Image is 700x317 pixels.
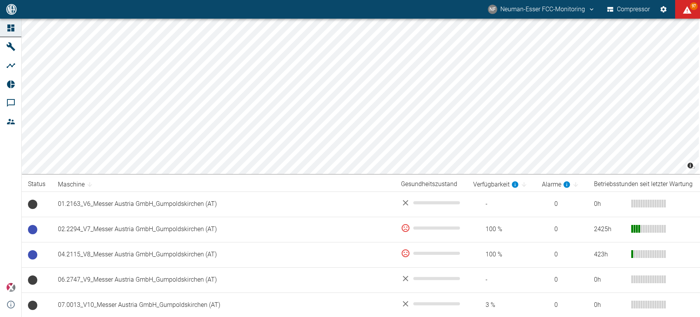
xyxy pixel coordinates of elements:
td: 06.2747_V9_Messer Austria GmbH_Gumpoldskirchen (AT) [52,267,395,293]
button: fcc-monitoring@neuman-esser.com [487,2,596,16]
span: 0 [542,275,581,284]
th: Gesundheitszustand [395,177,467,192]
span: Keine Daten [28,275,37,285]
span: Betriebsbereit [28,225,37,234]
span: 97 [690,2,698,10]
div: NF [488,5,497,14]
span: 3 % [473,301,530,310]
span: 0 [542,200,581,209]
canvas: Map [22,19,699,174]
div: 2425 h [594,225,625,234]
img: Xplore Logo [6,283,16,292]
img: logo [5,4,17,14]
span: 0 [542,301,581,310]
span: 0 [542,225,581,234]
span: Keine Daten [28,200,37,209]
div: 0 % [401,249,461,258]
div: No data [401,299,461,308]
div: 0 h [594,301,625,310]
span: Maschine [58,180,95,189]
button: Einstellungen [656,2,670,16]
button: Compressor [606,2,652,16]
span: 100 % [473,225,530,234]
th: Status [22,177,52,192]
div: 0 % [401,223,461,233]
div: 0 h [594,200,625,209]
span: 100 % [473,250,530,259]
span: Keine Daten [28,301,37,310]
span: 0 [542,250,581,259]
td: 01.2163_V6_Messer Austria GmbH_Gumpoldskirchen (AT) [52,192,395,217]
td: 04.2115_V8_Messer Austria GmbH_Gumpoldskirchen (AT) [52,242,395,267]
div: berechnet für die letzten 7 Tage [542,180,571,189]
span: - [473,200,530,209]
div: 423 h [594,250,625,259]
div: berechnet für die letzten 7 Tage [473,180,519,189]
div: No data [401,274,461,283]
div: No data [401,198,461,207]
th: Betriebsstunden seit letzter Wartung [588,177,700,192]
td: 02.2294_V7_Messer Austria GmbH_Gumpoldskirchen (AT) [52,217,395,242]
div: 0 h [594,275,625,284]
span: - [473,275,530,284]
span: Betriebsbereit [28,250,37,260]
